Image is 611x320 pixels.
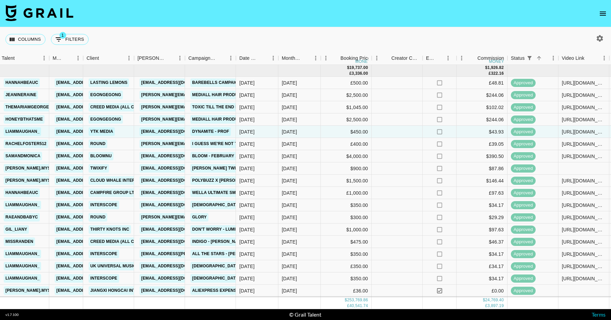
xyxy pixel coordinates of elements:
[140,164,216,173] a: [EMAIL_ADDRESS][DOMAIN_NAME]
[511,92,536,99] span: approved
[190,274,314,283] a: [DEMOGRAPHIC_DATA][PERSON_NAME] x Abracadabra
[55,176,131,185] a: [EMAIL_ADDRESS][DOMAIN_NAME]
[487,65,504,71] div: 1,926.82
[592,311,606,318] a: Terms
[562,251,606,257] div: https://www.tiktok.com/@liammaughan_/video/7468784835268545815
[89,164,109,173] a: Twixify
[4,274,41,283] a: liammaughan_
[562,275,606,282] div: https://www.tiktok.com/@liammaughan_/video/7469856294988434710
[372,52,423,65] div: Creator Commmission Override
[55,91,131,99] a: [EMAIL_ADDRESS][DOMAIN_NAME]
[190,201,302,209] a: [DEMOGRAPHIC_DATA][PERSON_NAME] - Applause
[55,225,131,234] a: [EMAIL_ADDRESS][DOMAIN_NAME]
[489,59,504,64] div: money
[89,152,113,160] a: Bloomnu
[55,78,131,87] a: [EMAIL_ADDRESS][DOMAIN_NAME]
[345,297,347,303] div: $
[55,189,131,197] a: [EMAIL_ADDRESS][DOMAIN_NAME]
[468,53,477,63] button: Sort
[190,189,289,197] a: Wella Ultimate Smooth X [PERSON_NAME]
[457,260,507,272] div: £34.17
[457,285,507,297] div: £0.00
[4,78,40,87] a: hannahbeauc
[73,53,83,63] button: Menu
[89,286,231,295] a: Jiangxi Hongcai Interactive Network Technology Co., Ltd.
[140,225,216,234] a: [EMAIL_ADDRESS][DOMAIN_NAME]
[511,117,536,123] span: approved
[340,52,370,65] div: Booking Price
[352,71,368,76] div: 3,336.00
[491,71,504,76] div: 322.16
[282,238,297,245] div: Feb '25
[140,115,250,124] a: [PERSON_NAME][EMAIL_ADDRESS][DOMAIN_NAME]
[511,52,525,65] div: Status
[89,127,115,136] a: YTK Media
[259,53,268,63] button: Sort
[140,152,216,160] a: [EMAIL_ADDRESS][DOMAIN_NAME]
[190,286,244,295] a: AliExpress Expenses
[562,79,606,86] div: https://www.tiktok.com/@hannahbeauc/video/7467951963800440096
[239,116,255,123] div: 18/10/2024
[511,178,536,184] span: approved
[562,141,606,147] div: https://www.tiktok.com/@rachelfoster512/video/7466411358515432737?_t=ZG-8tYEtqX7zbU&_r=1
[89,176,191,185] a: Cloud Whale Interactive Technology LLC
[372,53,382,63] button: Menu
[562,190,606,196] div: https://www.tiktok.com/@hannahbeauc/video/7472489164349476118
[55,127,131,136] a: [EMAIL_ADDRESS][DOMAIN_NAME]
[321,101,372,113] div: $1,045.00
[83,52,134,65] div: Client
[282,104,297,111] div: Feb '25
[4,189,40,197] a: hannahbeauc
[134,52,185,65] div: Booker
[4,250,41,258] a: liammaughan_
[311,53,321,63] button: Menu
[321,272,372,285] div: $350.00
[457,138,507,150] div: £39.05
[4,127,41,136] a: liammaughan_
[423,52,457,65] div: Expenses: Remove Commission?
[239,275,255,282] div: 06/02/2025
[89,115,123,124] a: Egongegong
[457,53,467,63] button: Menu
[190,164,247,173] a: [PERSON_NAME] Twixify
[525,53,534,63] button: Show filters
[268,53,278,63] button: Menu
[140,213,250,221] a: [PERSON_NAME][EMAIL_ADDRESS][DOMAIN_NAME]
[190,78,243,87] a: Barebells Campaign
[457,89,507,101] div: $244.06
[282,165,297,172] div: Feb '25
[282,128,297,135] div: Feb '25
[55,250,131,258] a: [EMAIL_ADDRESS][DOMAIN_NAME]
[321,211,372,224] div: $300.00
[457,113,507,126] div: $244.06
[321,138,372,150] div: £400.00
[282,52,301,65] div: Month Due
[190,262,313,270] a: [DEMOGRAPHIC_DATA][PERSON_NAME] - Abracadabra
[511,190,536,196] span: approved
[282,190,297,196] div: Feb '25
[548,53,558,63] button: Menu
[321,248,372,260] div: $350.00
[55,262,131,270] a: [EMAIL_ADDRESS][DOMAIN_NAME]
[55,103,131,111] a: [EMAIL_ADDRESS][DOMAIN_NAME]
[5,313,19,317] div: v 1.7.100
[321,126,372,138] div: $450.00
[457,187,507,199] div: £97.63
[55,274,131,283] a: [EMAIL_ADDRESS][DOMAIN_NAME]
[4,91,38,99] a: jeanineraine
[562,177,606,184] div: https://www.tiktok.com/@magda.mysz/video/7469123695412301088
[507,52,558,65] div: Status
[239,52,259,65] div: Date Created
[140,103,250,111] a: [PERSON_NAME][EMAIL_ADDRESS][DOMAIN_NAME]
[511,251,536,257] span: approved
[4,140,48,148] a: rachelfoster512
[4,225,29,234] a: gil_liany
[282,92,297,99] div: Feb '25
[282,275,297,282] div: Feb '25
[331,53,340,63] button: Sort
[4,176,55,185] a: [PERSON_NAME].mysz
[190,91,245,99] a: Mediall Hair Product
[4,152,42,160] a: samandmonica
[562,153,606,160] div: https://www.tiktok.com/@samandmonica/video/7473605628494155030
[188,52,216,65] div: Campaign (Type)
